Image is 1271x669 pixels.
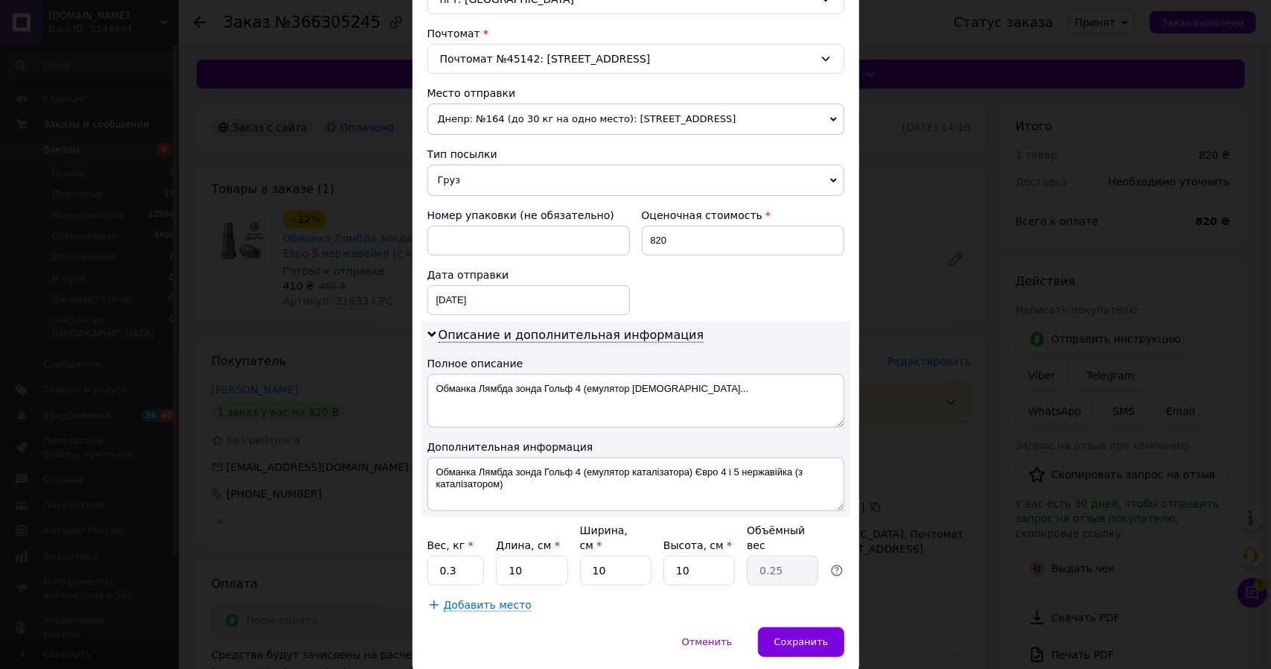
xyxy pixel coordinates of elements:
[427,267,630,282] div: Дата отправки
[427,44,844,74] div: Почтомат №45142: [STREET_ADDRESS]
[663,539,732,551] label: Высота, см
[427,165,844,196] span: Груз
[496,539,559,551] label: Длина, см
[444,599,532,612] span: Добавить место
[642,208,844,223] div: Оценочная стоимость
[427,356,844,371] div: Полное описание
[747,523,818,553] div: Объёмный вес
[427,539,474,551] label: Вес, кг
[427,104,844,135] span: Днепр: №164 (до 30 кг на одно место): [STREET_ADDRESS]
[427,440,844,454] div: Дополнительная информация
[427,148,497,160] span: Тип посылки
[580,524,628,551] label: Ширина, см
[427,87,516,99] span: Место отправки
[774,636,828,647] span: Сохранить
[682,636,733,647] span: Отменить
[439,328,704,343] span: Описание и дополнительная информация
[427,26,844,41] div: Почтомат
[427,374,844,428] textarea: Обманка Лямбда зонда Гольф 4 (емулятор [DEMOGRAPHIC_DATA]...
[427,208,630,223] div: Номер упаковки (не обязательно)
[427,457,844,511] textarea: Обманка Лямбда зонда Гольф 4 (емулятор каталізатора) Євро 4 і 5 нержавійка (з каталізатором)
